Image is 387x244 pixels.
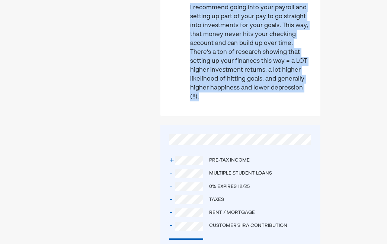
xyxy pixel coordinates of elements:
[209,183,250,191] div: 0% expires 12/25
[209,157,250,165] div: Pre-tax income
[169,206,175,219] div: -
[169,193,175,206] div: -
[209,170,272,178] div: Multiple student loans
[169,180,175,193] div: -
[169,167,175,180] div: -
[209,222,287,230] div: Customer's IRA contribution
[190,3,311,101] p: I recommend going into your payroll and setting up part of your pay to go straight into investmen...
[209,209,255,217] div: Rent / mortgage
[169,219,175,232] div: -
[169,154,175,167] div: +
[209,196,224,204] div: Taxes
